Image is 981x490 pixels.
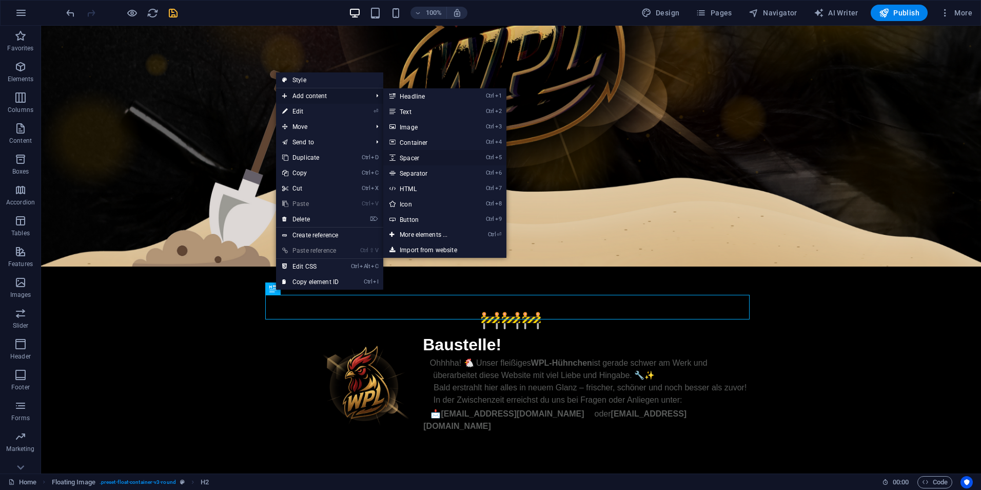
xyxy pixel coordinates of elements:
i: Save (Ctrl+S) [167,7,179,19]
i: Alt [360,263,370,270]
span: Navigator [749,8,797,18]
p: Footer [11,383,30,391]
button: save [167,7,179,19]
i: Ctrl [362,200,370,207]
span: 00 00 [893,476,909,488]
i: C [371,169,378,176]
a: ⏎Edit [276,104,345,119]
i: ⏎ [497,231,501,238]
i: ⏎ [374,108,378,115]
i: Ctrl [488,231,496,238]
p: Marketing [6,445,34,453]
a: ⌦Delete [276,212,345,227]
button: Usercentrics [960,476,973,488]
i: C [371,263,378,270]
button: Navigator [744,5,801,21]
i: Undo: Edit headline (Ctrl+Z) [65,7,76,19]
a: CtrlAltCEdit CSS [276,259,345,274]
a: CtrlXCut [276,181,345,196]
span: Code [922,476,948,488]
a: Ctrl2Text [383,104,468,119]
p: Header [10,352,31,361]
i: 1 [495,92,502,99]
span: Click to select. Double-click to edit [201,476,209,488]
span: Pages [696,8,732,18]
span: . preset-float-container-v3-round [100,476,176,488]
p: Content [9,137,32,145]
i: Ctrl [486,92,494,99]
i: This element is a customizable preset [180,479,185,485]
i: V [371,200,378,207]
i: 2 [495,108,502,115]
a: Import from website [383,242,506,258]
span: Move [276,119,368,135]
h6: 100% [426,7,442,19]
a: Create reference [276,228,383,243]
button: More [936,5,976,21]
span: Click to select. Double-click to edit [52,476,95,488]
i: Ctrl [486,185,494,192]
button: Publish [871,5,928,21]
p: Slider [13,322,29,330]
i: Ctrl [360,247,368,254]
i: Ctrl [362,185,370,192]
i: Ctrl [351,263,359,270]
span: AI Writer [814,8,858,18]
i: ⌦ [370,216,378,222]
a: Ctrl9Button [383,212,468,227]
i: Ctrl [486,108,494,115]
i: Ctrl [362,169,370,176]
i: 9 [495,216,502,222]
a: Ctrl5Spacer [383,150,468,165]
button: reload [146,7,159,19]
button: Pages [692,5,736,21]
p: Images [10,291,31,299]
a: CtrlCCopy [276,165,345,181]
button: Click here to leave preview mode and continue editing [126,7,138,19]
a: Click to cancel selection. Double-click to open Pages [8,476,36,488]
i: I [373,278,378,285]
button: AI Writer [810,5,862,21]
button: Code [917,476,952,488]
a: CtrlDDuplicate [276,150,345,165]
p: Elements [8,75,34,83]
i: 5 [495,154,502,161]
i: 3 [495,123,502,130]
nav: breadcrumb [52,476,209,488]
button: undo [64,7,76,19]
i: Ctrl [486,139,494,145]
span: : [900,478,901,486]
a: Ctrl⏎More elements ... [383,227,468,242]
i: Ctrl [486,169,494,176]
p: Tables [11,229,30,237]
a: Ctrl4Container [383,135,468,150]
i: V [375,247,378,254]
span: Publish [879,8,919,18]
i: Ctrl [486,200,494,207]
a: Ctrl⇧VPaste reference [276,243,345,258]
i: On resize automatically adjust zoom level to fit chosen device. [453,8,462,17]
p: Favorites [7,44,33,52]
a: Ctrl7HTML [383,181,468,196]
i: Ctrl [486,154,494,161]
span: Design [641,8,680,18]
p: Features [8,260,33,268]
a: Ctrl3Image [383,119,468,135]
i: Ctrl [486,123,494,130]
i: 4 [495,139,502,145]
p: Forms [11,414,30,422]
button: Design [637,5,684,21]
p: Accordion [6,198,35,206]
a: Ctrl6Separator [383,165,468,181]
i: Ctrl [364,278,372,285]
h6: Session time [882,476,909,488]
a: Ctrl8Icon [383,196,468,212]
span: Add content [276,88,368,104]
i: ⇧ [369,247,374,254]
a: Send to [276,135,368,150]
i: 7 [495,185,502,192]
i: Ctrl [486,216,494,222]
a: Ctrl1Headline [383,88,468,104]
a: CtrlVPaste [276,196,345,212]
span: More [940,8,972,18]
